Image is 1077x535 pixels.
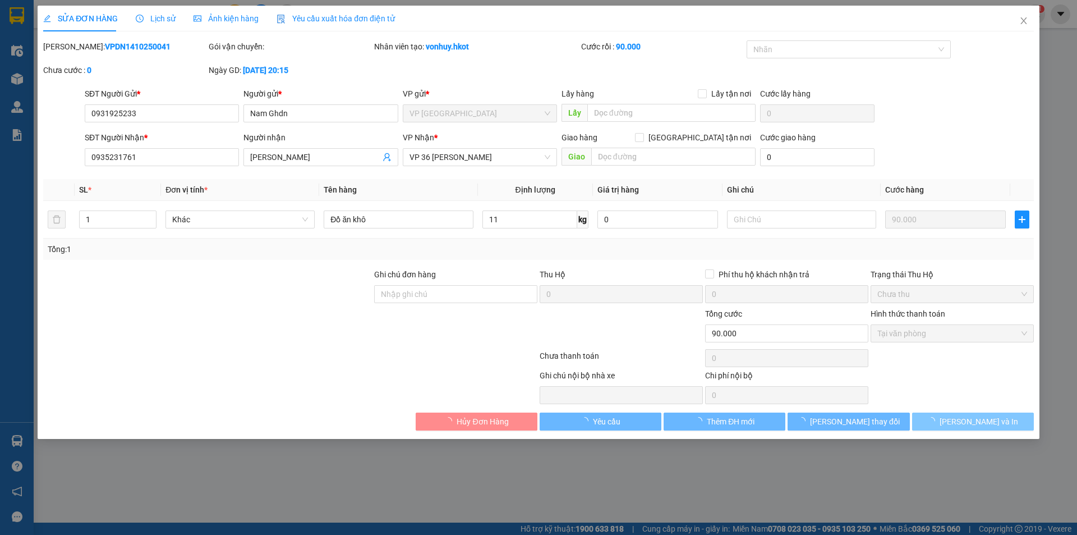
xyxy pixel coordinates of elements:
div: Tổng: 1 [48,243,416,255]
span: edit [43,15,51,22]
div: Chưa thanh toán [538,350,704,369]
span: Yêu cầu [593,415,620,428]
button: plus [1015,211,1029,228]
b: vonhuy.hkot [426,42,469,51]
span: loading [694,417,707,425]
div: Người gửi [243,88,398,100]
div: Người nhận [243,131,398,144]
span: user-add [383,153,392,162]
input: VD: Bàn, Ghế [324,211,473,228]
button: [PERSON_NAME] và In [912,413,1034,431]
span: loading [798,417,810,425]
label: Cước giao hàng [760,133,816,142]
b: VPDN1410250041 [105,42,171,51]
span: [GEOGRAPHIC_DATA] tận nơi [644,131,756,144]
input: 0 [885,211,1006,228]
button: Yêu cầu [540,413,661,431]
img: icon [277,15,286,24]
span: clock-circle [136,15,144,22]
div: SĐT Người Nhận [85,131,239,144]
div: [PERSON_NAME]: [43,40,206,53]
input: Dọc đường [587,104,756,122]
span: Ảnh kiện hàng [194,14,259,23]
span: Chưa thu [877,286,1027,303]
input: Ghi chú đơn hàng [374,285,537,303]
button: [PERSON_NAME] thay đổi [788,413,909,431]
span: Hủy Đơn Hàng [457,415,508,428]
label: Ghi chú đơn hàng [374,270,436,279]
span: plus [1015,215,1029,224]
span: kg [577,211,588,228]
span: loading [927,417,940,425]
div: Nhân viên tạo: [374,40,579,53]
div: Ghi chú nội bộ nhà xe [540,369,703,386]
span: Cước hàng [885,185,924,194]
input: Ghi Chú [727,211,876,228]
label: Cước lấy hàng [760,89,811,98]
button: Hủy Đơn Hàng [416,413,537,431]
button: Close [1008,6,1039,37]
span: Thu Hộ [540,270,565,279]
span: Giao [561,148,591,166]
div: Chi phí nội bộ [705,369,868,386]
span: Tại văn phòng [877,325,1027,342]
input: Dọc đường [591,148,756,166]
span: Tên hàng [324,185,357,194]
span: Đơn vị tính [165,185,208,194]
span: VP Nhận [403,133,434,142]
span: Giao hàng [561,133,597,142]
span: Lấy hàng [561,89,594,98]
span: Định lượng [516,185,555,194]
span: close [1019,16,1028,25]
div: Trạng thái Thu Hộ [871,268,1034,281]
label: Hình thức thanh toán [871,309,945,318]
th: Ghi chú [722,179,881,201]
span: VP Đà Nẵng [409,105,550,122]
span: [PERSON_NAME] và In [940,415,1018,428]
span: SL [79,185,88,194]
div: Ngày GD: [209,64,372,76]
span: loading [581,417,593,425]
div: VP gửi [403,88,557,100]
b: [DATE] 20:15 [243,66,288,75]
span: picture [194,15,201,22]
button: delete [48,211,66,228]
span: Lấy tận nơi [707,88,756,100]
button: Thêm ĐH mới [664,413,785,431]
span: Lấy [561,104,587,122]
div: Cước rồi : [581,40,744,53]
div: SĐT Người Gửi [85,88,239,100]
span: Giá trị hàng [597,185,639,194]
div: Chưa cước : [43,64,206,76]
span: VP 36 Hồng Tiến [409,149,550,166]
div: Gói vận chuyển: [209,40,372,53]
span: SỬA ĐƠN HÀNG [43,14,118,23]
input: Cước lấy hàng [760,104,875,122]
span: Lịch sử [136,14,176,23]
span: Thêm ĐH mới [707,415,754,428]
b: 90.000 [616,42,641,51]
span: [PERSON_NAME] thay đổi [810,415,900,428]
span: Tổng cước [705,309,742,318]
span: Yêu cầu xuất hóa đơn điện tử [277,14,395,23]
span: Khác [172,211,308,228]
span: loading [444,417,457,425]
span: Phí thu hộ khách nhận trả [714,268,814,281]
input: Cước giao hàng [760,148,875,166]
b: 0 [87,66,91,75]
